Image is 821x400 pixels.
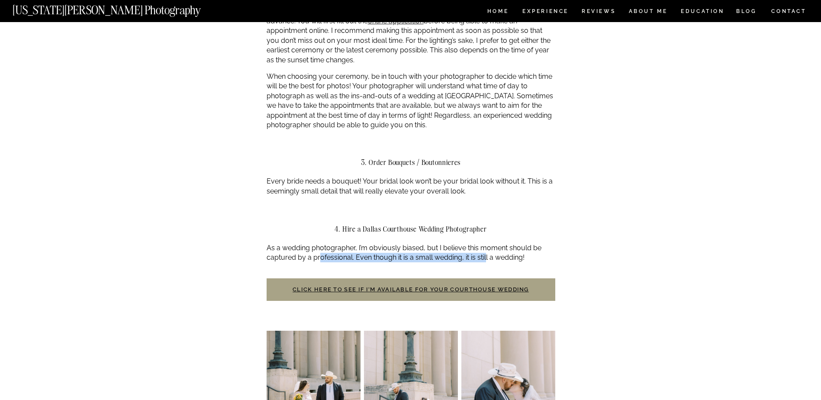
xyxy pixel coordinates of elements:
[771,6,807,16] a: CONTACT
[736,9,757,16] a: BLOG
[368,17,424,25] a: online application
[267,177,555,196] p: Every bride needs a bouquet! Your bridal look won’t be your bridal look without it. This is a see...
[522,9,568,16] a: Experience
[628,9,668,16] a: ABOUT ME
[267,225,555,233] h2: 4. Hire a Dallas Courthouse Wedding Photographer
[582,9,614,16] a: REVIEWS
[267,158,555,166] h2: 3. Order Bouquets / Boutonnieres
[13,4,230,12] a: [US_STATE][PERSON_NAME] Photography
[267,7,555,65] p: For Dallas courthouse weddings, wedding appointments can be made up to 90 days in advance. You wi...
[267,243,555,263] p: As a wedding photographer, I’m obviously biased, but I believe this moment should be captured by ...
[293,286,529,293] a: Click here to see if I’m available for your courthouse wedding
[680,9,725,16] a: EDUCATION
[486,9,510,16] a: HOME
[267,72,555,130] p: When choosing your ceremony, be in touch with your photographer to decide which time will be the ...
